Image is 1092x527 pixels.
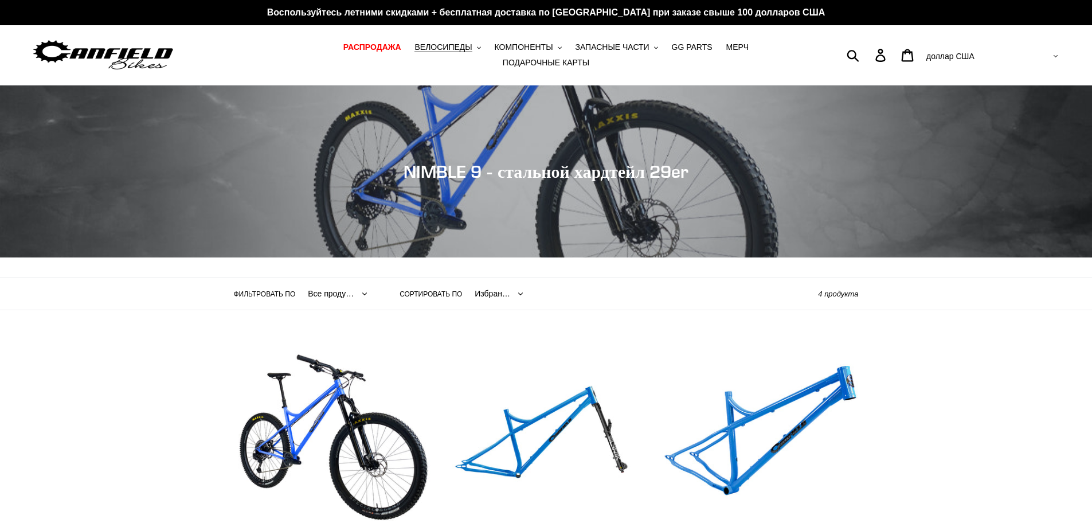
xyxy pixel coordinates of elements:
[672,42,713,52] font: GG PARTS
[267,7,825,17] font: Воспользуйтесь летними скидками + бесплатная доставка по [GEOGRAPHIC_DATA] при заказе свыше 100 д...
[726,42,749,52] font: МЕРЧ
[495,42,553,52] font: КОМПОНЕНТЫ
[575,42,649,52] font: ЗАПАСНЫЕ ЧАСТИ
[721,40,755,55] a: МЕРЧ
[414,42,472,52] font: ВЕЛОСИПЕДЫ
[32,37,175,73] img: Велосипеды Кэнфилд
[234,290,296,298] font: Фильтровать по
[404,161,688,182] font: NIMBLE 9 - стальной хардтейл 29er
[818,290,858,298] font: 4 продукта
[666,40,718,55] a: GG PARTS
[343,42,401,52] font: РАСПРОДАЖА
[400,290,462,298] font: Сортировать по
[409,40,486,55] button: ВЕЛОСИПЕДЫ
[338,40,407,55] a: РАСПРОДАЖА
[853,42,882,68] input: Поиск
[503,58,589,67] font: ПОДАРОЧНЫЕ КАРТЫ
[569,40,663,55] button: ЗАПАСНЫЕ ЧАСТИ
[489,40,567,55] button: КОМПОНЕНТЫ
[497,55,595,71] a: ПОДАРОЧНЫЕ КАРТЫ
